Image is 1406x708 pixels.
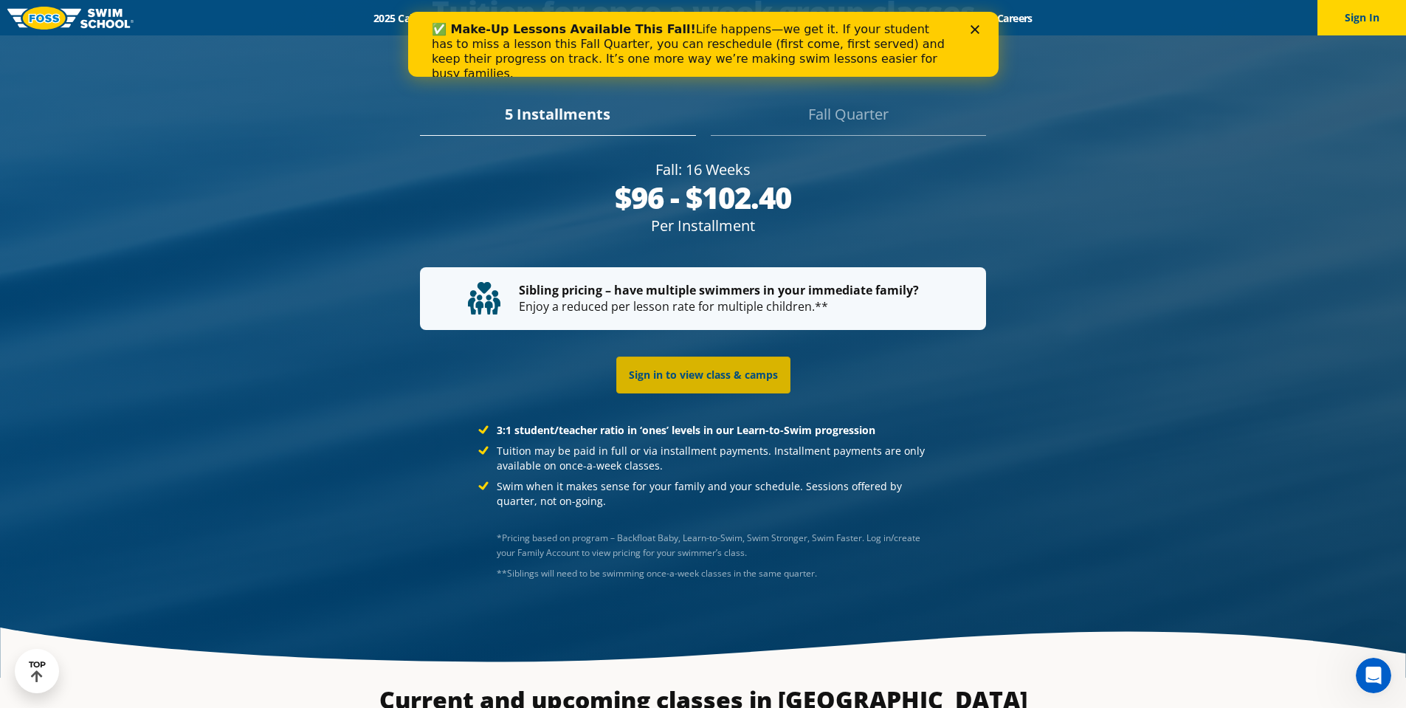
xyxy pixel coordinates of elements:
[408,12,999,77] iframe: Intercom live chat banner
[497,531,928,560] p: *Pricing based on program – Backfloat Baby, Learn-to-Swim, Swim Stronger, Swim Faster. Log in/cre...
[497,566,928,581] div: Josef Severson, Rachael Blom (group direct message)
[937,11,984,25] a: Blog
[519,282,919,298] strong: Sibling pricing – have multiple swimmers in your immediate family?
[1356,658,1391,693] iframe: Intercom live chat
[24,10,288,24] b: ✅ Make-Up Lessons Available This Fall!
[420,180,986,216] div: $96 - $102.40
[616,357,790,393] a: Sign in to view class & camps
[453,11,515,25] a: Schools
[420,216,986,236] div: Per Installment
[497,566,928,581] div: **Siblings will need to be swimming once-a-week classes in the same quarter.
[468,282,938,315] p: Enjoy a reduced per lesson rate for multiple children.**
[478,479,928,509] li: Swim when it makes sense for your family and your schedule. Sessions offered by quarter, not on-g...
[420,159,986,180] div: Fall: 16 Weeks
[711,103,986,136] div: Fall Quarter
[468,282,500,315] img: tuition-family-children.svg
[497,423,875,437] strong: 3:1 student/teacher ratio in ‘ones’ levels in our Learn-to-Swim progression
[984,11,1045,25] a: Careers
[24,10,543,69] div: Life happens—we get it. If your student has to miss a lesson this Fall Quarter, you can reschedul...
[562,13,577,22] div: Close
[361,11,453,25] a: 2025 Calendar
[420,103,695,136] div: 5 Installments
[7,7,134,30] img: FOSS Swim School Logo
[29,660,46,683] div: TOP
[782,11,938,25] a: Swim Like [PERSON_NAME]
[478,444,928,473] li: Tuition may be paid in full or via installment payments. Installment payments are only available ...
[515,11,644,25] a: Swim Path® Program
[644,11,782,25] a: About [PERSON_NAME]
